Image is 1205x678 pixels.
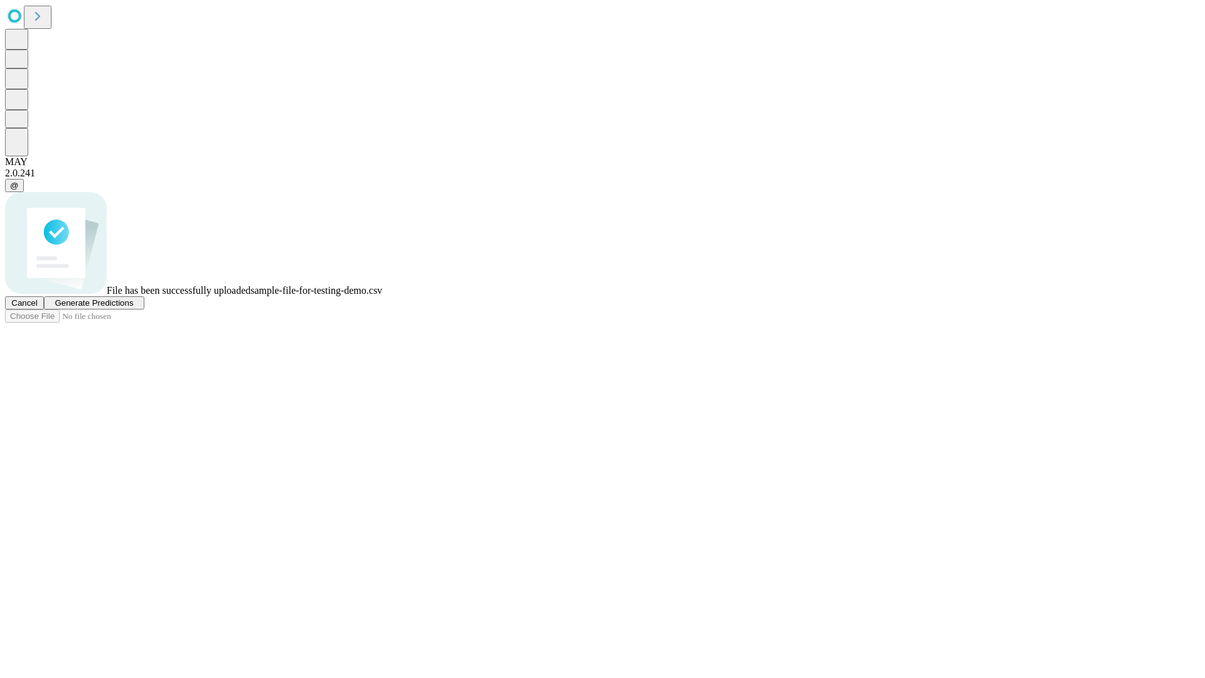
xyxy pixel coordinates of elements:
span: Generate Predictions [55,298,133,308]
span: sample-file-for-testing-demo.csv [250,285,382,296]
span: Cancel [11,298,38,308]
button: Cancel [5,296,44,309]
span: @ [10,181,19,190]
div: MAY [5,156,1200,168]
button: Generate Predictions [44,296,144,309]
div: 2.0.241 [5,168,1200,179]
button: @ [5,179,24,192]
span: File has been successfully uploaded [107,285,250,296]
